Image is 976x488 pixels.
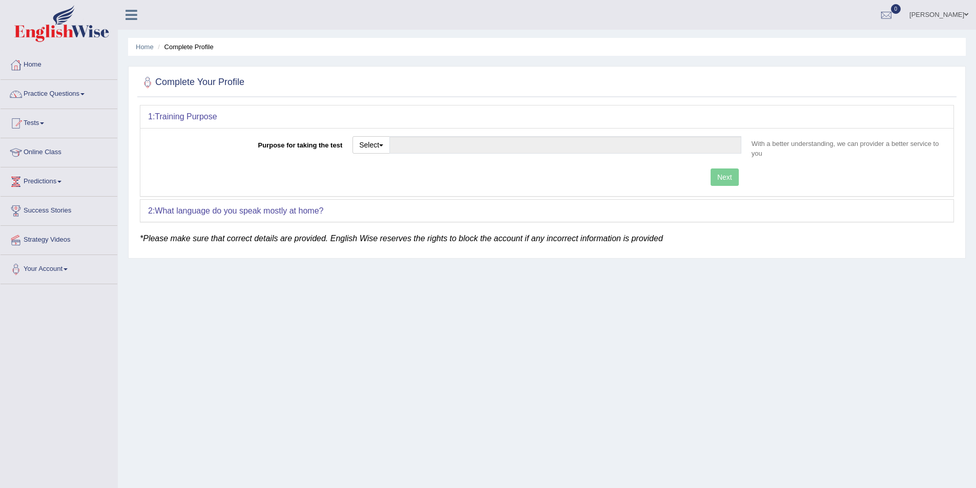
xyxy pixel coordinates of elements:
div: 2: [140,200,953,222]
a: Your Account [1,255,117,281]
h2: Complete Your Profile [140,75,244,90]
a: Home [1,51,117,76]
b: What language do you speak mostly at home? [155,206,323,215]
li: Complete Profile [155,42,213,52]
button: Select [352,136,390,154]
div: 1: [140,105,953,128]
a: Success Stories [1,197,117,222]
a: Home [136,43,154,51]
a: Practice Questions [1,80,117,105]
p: With a better understanding, we can provider a better service to you [746,139,946,158]
a: Tests [1,109,117,135]
span: 0 [891,4,901,14]
label: Purpose for taking the test [148,136,347,150]
a: Predictions [1,167,117,193]
b: Training Purpose [155,112,217,121]
em: *Please make sure that correct details are provided. English Wise reserves the rights to block th... [140,234,663,243]
a: Strategy Videos [1,226,117,251]
a: Online Class [1,138,117,164]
